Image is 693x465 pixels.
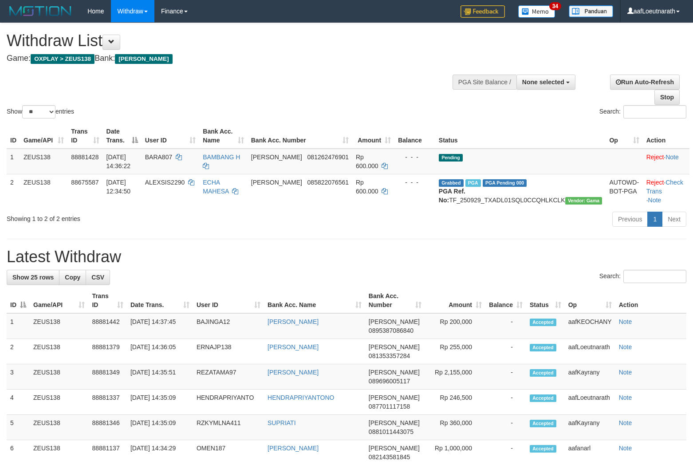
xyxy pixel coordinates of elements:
[565,415,615,440] td: aafKayrany
[425,288,485,313] th: Amount: activate to sort column ascending
[268,369,319,376] a: [PERSON_NAME]
[86,270,110,285] a: CSV
[356,179,378,195] span: Rp 600.000
[115,54,172,64] span: [PERSON_NAME]
[619,394,632,401] a: Note
[31,54,94,64] span: OXPLAY > ZEUS138
[30,390,88,415] td: ZEUS138
[435,174,606,208] td: TF_250929_TXADL01SQL0CCQHLKCLK
[646,154,664,161] a: Reject
[369,419,420,426] span: [PERSON_NAME]
[65,274,80,281] span: Copy
[439,179,464,187] span: Grabbed
[127,364,193,390] td: [DATE] 14:35:51
[7,211,282,223] div: Showing 1 to 2 of 2 entries
[369,453,410,461] span: Copy 082143581845 to clipboard
[398,153,432,162] div: - - -
[485,313,526,339] td: -
[88,415,127,440] td: 88881346
[127,415,193,440] td: [DATE] 14:35:09
[565,197,602,205] span: Vendor URL: https://trx31.1velocity.biz
[251,179,302,186] span: [PERSON_NAME]
[88,313,127,339] td: 88881442
[30,339,88,364] td: ZEUS138
[7,149,20,174] td: 1
[7,313,30,339] td: 1
[307,179,349,186] span: Copy 085822076561 to clipboard
[606,174,642,208] td: AUTOWD-BOT-PGA
[369,369,420,376] span: [PERSON_NAME]
[623,270,686,283] input: Search:
[485,415,526,440] td: -
[30,313,88,339] td: ZEUS138
[516,75,575,90] button: None selected
[619,343,632,351] a: Note
[356,154,378,169] span: Rp 600.000
[646,179,664,186] a: Reject
[127,390,193,415] td: [DATE] 14:35:09
[88,390,127,415] td: 88881337
[439,188,465,204] b: PGA Ref. No:
[369,378,410,385] span: Copy 089696005117 to clipboard
[369,318,420,325] span: [PERSON_NAME]
[193,288,264,313] th: User ID: activate to sort column ascending
[615,288,686,313] th: Action
[203,179,228,195] a: ECHA MAHESA
[453,75,516,90] div: PGA Site Balance /
[619,318,632,325] a: Note
[7,32,453,50] h1: Withdraw List
[103,123,142,149] th: Date Trans.: activate to sort column descending
[522,79,564,86] span: None selected
[268,419,296,426] a: SUPRIATI
[619,369,632,376] a: Note
[549,2,561,10] span: 34
[662,212,686,227] a: Next
[612,212,648,227] a: Previous
[67,123,102,149] th: Trans ID: activate to sort column ascending
[7,364,30,390] td: 3
[7,54,453,63] h4: Game: Bank:
[193,339,264,364] td: ERNAJP138
[369,403,410,410] span: Copy 087701117158 to clipboard
[518,5,555,18] img: Button%20Memo.svg
[251,154,302,161] span: [PERSON_NAME]
[619,419,632,426] a: Note
[264,288,365,313] th: Bank Acc. Name: activate to sort column ascending
[648,197,661,204] a: Note
[193,313,264,339] td: BAJINGA12
[106,179,131,195] span: [DATE] 12:34:50
[127,313,193,339] td: [DATE] 14:37:45
[394,123,435,149] th: Balance
[606,123,642,149] th: Op: activate to sort column ascending
[565,390,615,415] td: aafLoeutnarath
[203,154,240,161] a: BAMBANG H
[365,288,425,313] th: Bank Acc. Number: activate to sort column ascending
[435,123,606,149] th: Status
[530,445,556,453] span: Accepted
[7,415,30,440] td: 5
[599,270,686,283] label: Search:
[530,319,556,326] span: Accepted
[268,445,319,452] a: [PERSON_NAME]
[485,390,526,415] td: -
[369,394,420,401] span: [PERSON_NAME]
[565,339,615,364] td: aafLoeutnarath
[7,288,30,313] th: ID: activate to sort column descending
[647,212,662,227] a: 1
[145,154,172,161] span: BARA807
[530,420,556,427] span: Accepted
[461,5,505,18] img: Feedback.jpg
[654,90,680,105] a: Stop
[127,288,193,313] th: Date Trans.: activate to sort column ascending
[12,274,54,281] span: Show 25 rows
[127,339,193,364] td: [DATE] 14:36:05
[145,179,185,186] span: ALEXSIS2290
[665,154,679,161] a: Note
[565,364,615,390] td: aafKayrany
[643,149,689,174] td: ·
[530,394,556,402] span: Accepted
[352,123,394,149] th: Amount: activate to sort column ascending
[91,274,104,281] span: CSV
[7,248,686,266] h1: Latest Withdraw
[369,428,413,435] span: Copy 0881011443075 to clipboard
